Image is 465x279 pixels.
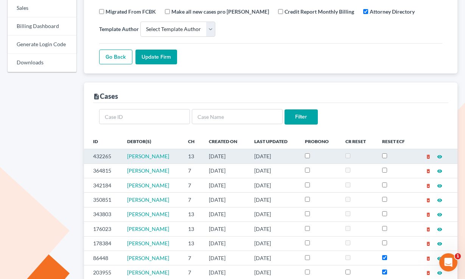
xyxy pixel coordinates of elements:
label: Attorney Directory [370,8,415,16]
i: visibility [437,183,442,189]
a: visibility [437,226,442,232]
a: visibility [437,240,442,246]
td: [DATE] [203,164,248,178]
a: [PERSON_NAME] [127,196,169,203]
a: [PERSON_NAME] [127,255,169,261]
a: visibility [437,167,442,174]
label: Make all new cases pro [PERSON_NAME] [171,8,269,16]
i: visibility [437,227,442,232]
th: Ch [182,134,203,149]
a: visibility [437,153,442,159]
td: [DATE] [248,207,299,221]
label: Credit Report Monthly Billing [285,8,354,16]
td: 176023 [84,222,121,236]
td: [DATE] [248,178,299,192]
th: ProBono [299,134,339,149]
td: [DATE] [248,251,299,265]
div: Cases [93,92,118,101]
td: 364815 [84,164,121,178]
td: 178384 [84,236,121,251]
td: 13 [182,207,203,221]
th: ID [84,134,121,149]
span: [PERSON_NAME] [127,167,169,174]
a: delete_forever [426,153,431,159]
td: [DATE] [248,164,299,178]
a: Go Back [99,50,132,65]
td: [DATE] [248,149,299,164]
a: delete_forever [426,211,431,217]
td: 13 [182,236,203,251]
i: visibility [437,168,442,174]
td: 350851 [84,193,121,207]
td: 7 [182,193,203,207]
td: 342184 [84,178,121,192]
span: 1 [455,253,461,259]
a: [PERSON_NAME] [127,240,169,246]
a: delete_forever [426,226,431,232]
i: visibility [437,256,442,261]
a: [PERSON_NAME] [127,211,169,217]
input: Case Name [192,109,283,124]
input: Case ID [99,109,190,124]
label: Template Author [99,25,139,33]
a: delete_forever [426,255,431,261]
td: [DATE] [203,251,248,265]
a: visibility [437,182,442,189]
td: 13 [182,149,203,164]
i: delete_forever [426,241,431,246]
i: delete_forever [426,168,431,174]
td: [DATE] [203,149,248,164]
a: delete_forever [426,269,431,276]
td: [DATE] [203,193,248,207]
a: [PERSON_NAME] [127,226,169,232]
i: visibility [437,154,442,159]
a: visibility [437,269,442,276]
td: [DATE] [248,236,299,251]
a: [PERSON_NAME] [127,269,169,276]
i: delete_forever [426,183,431,189]
i: visibility [437,198,442,203]
td: 7 [182,164,203,178]
i: visibility [437,241,442,246]
td: [DATE] [203,178,248,192]
a: delete_forever [426,182,431,189]
th: Reset ECF [376,134,415,149]
td: [DATE] [203,207,248,221]
a: delete_forever [426,240,431,246]
td: 7 [182,251,203,265]
td: 343803 [84,207,121,221]
th: Debtor(s) [121,134,182,149]
a: visibility [437,255,442,261]
i: visibility [437,270,442,276]
i: delete_forever [426,227,431,232]
td: 432265 [84,149,121,164]
a: [PERSON_NAME] [127,153,169,159]
a: delete_forever [426,196,431,203]
a: visibility [437,196,442,203]
td: [DATE] [203,236,248,251]
td: 13 [182,222,203,236]
td: [DATE] [248,193,299,207]
i: delete_forever [426,154,431,159]
i: delete_forever [426,212,431,217]
i: delete_forever [426,198,431,203]
a: visibility [437,211,442,217]
a: Billing Dashboard [8,17,76,36]
iframe: Intercom live chat [439,253,457,271]
th: Last Updated [248,134,299,149]
td: 7 [182,178,203,192]
td: [DATE] [248,222,299,236]
a: Generate Login Code [8,36,76,54]
a: [PERSON_NAME] [127,182,169,189]
td: 86448 [84,251,121,265]
th: CR Reset [339,134,376,149]
label: Migrated From FCBK [106,8,156,16]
